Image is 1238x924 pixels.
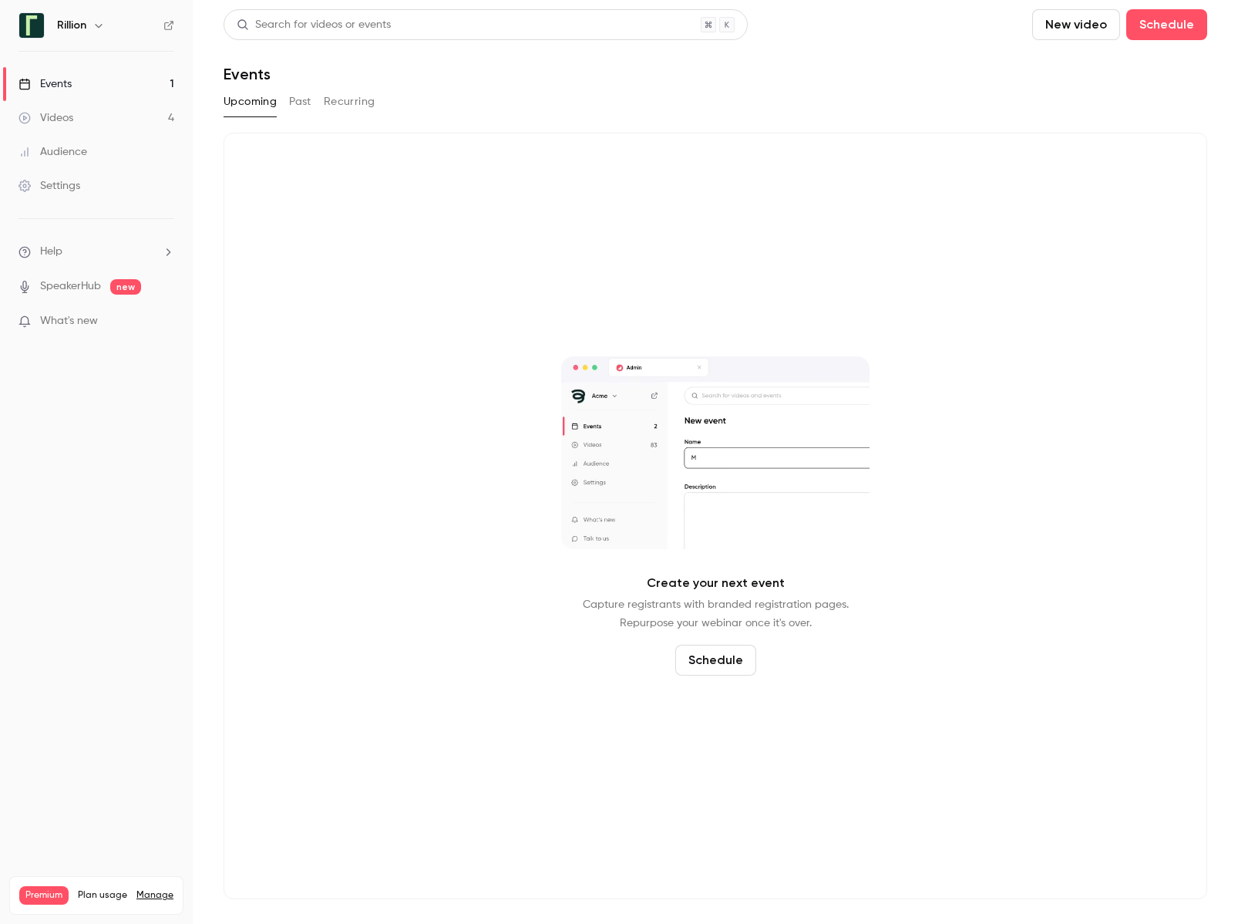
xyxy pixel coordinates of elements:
[647,574,785,592] p: Create your next event
[224,89,277,114] button: Upcoming
[57,18,86,33] h6: Rillion
[40,313,98,329] span: What's new
[289,89,311,114] button: Past
[40,278,101,295] a: SpeakerHub
[583,595,849,632] p: Capture registrants with branded registration pages. Repurpose your webinar once it's over.
[40,244,62,260] span: Help
[675,645,756,676] button: Schedule
[324,89,375,114] button: Recurring
[136,889,173,902] a: Manage
[19,144,87,160] div: Audience
[237,17,391,33] div: Search for videos or events
[1126,9,1207,40] button: Schedule
[19,13,44,38] img: Rillion
[19,110,73,126] div: Videos
[78,889,127,902] span: Plan usage
[19,244,174,260] li: help-dropdown-opener
[1032,9,1120,40] button: New video
[19,76,72,92] div: Events
[19,886,69,905] span: Premium
[19,178,80,194] div: Settings
[224,65,271,83] h1: Events
[110,279,141,295] span: new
